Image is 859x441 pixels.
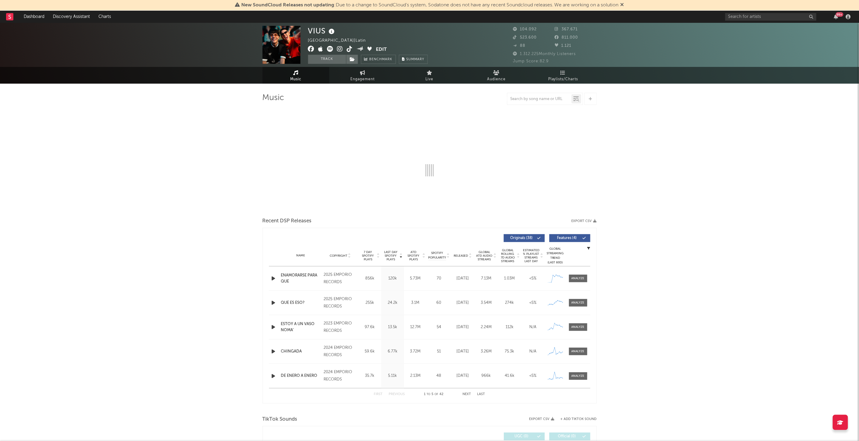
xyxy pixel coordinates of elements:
[324,344,357,359] div: 2024 EMPORIO RECORDS
[836,12,844,17] div: 99 +
[263,67,329,84] a: Music
[476,250,493,261] span: Global ATD Audio Streams
[523,300,543,306] div: <5%
[308,26,336,36] div: VIUS
[555,418,597,421] button: + Add TikTok Sound
[383,349,403,355] div: 6.77k
[383,250,399,261] span: Last Day Spotify Plays
[555,27,578,31] span: 367.671
[281,373,321,379] div: DE ENERO A ENERO
[454,254,468,258] span: Released
[360,324,380,330] div: 97.6k
[241,3,334,8] span: New SoundCloud Releases not updating
[561,418,597,421] button: + Add TikTok Sound
[523,349,543,355] div: N/A
[406,276,425,282] div: 5.73M
[360,349,380,355] div: 59.6k
[281,321,321,333] a: ESTOY A UN VASO NOMA'
[351,76,375,83] span: Engagement
[725,13,816,21] input: Search for artists
[453,349,473,355] div: [DATE]
[507,97,572,102] input: Search by song name or URL
[500,324,520,330] div: 112k
[369,56,393,63] span: Benchmark
[281,300,321,306] a: QUE ES ESO?
[487,76,506,83] span: Audience
[383,276,403,282] div: 120k
[508,435,536,438] span: UGC ( 0 )
[406,373,425,379] div: 2.13M
[555,36,578,40] span: 811.000
[308,55,346,64] button: Track
[500,300,520,306] div: 274k
[324,271,357,286] div: 2025 EMPORIO RECORDS
[19,11,49,23] a: Dashboard
[549,234,590,242] button: Features(4)
[383,373,403,379] div: 5.11k
[476,349,497,355] div: 3.26M
[324,320,357,335] div: 2023 EMPORIO RECORDS
[504,432,545,440] button: UGC(0)
[504,234,545,242] button: Originals(38)
[281,253,321,258] div: Name
[426,76,434,83] span: Live
[500,373,520,379] div: 41.6k
[553,236,581,240] span: Features ( 4 )
[513,44,526,48] span: 88
[417,391,451,398] div: 1 5 42
[523,276,543,282] div: <5%
[281,349,321,355] a: CHINGADA
[620,3,624,8] span: Dismiss
[263,416,297,423] span: TikTok Sounds
[329,67,396,84] a: Engagement
[428,251,446,260] span: Spotify Popularity
[324,369,357,383] div: 2024 EMPORIO RECORDS
[500,349,520,355] div: 75.3k
[476,300,497,306] div: 3.54M
[406,250,422,261] span: ATD Spotify Plays
[428,373,450,379] div: 48
[263,217,312,225] span: Recent DSP Releases
[383,300,403,306] div: 24.2k
[94,11,115,23] a: Charts
[548,76,578,83] span: Playlists/Charts
[428,276,450,282] div: 70
[241,3,619,8] span: : Due to a change to SoundCloud's system, Sodatone does not have any recent Soundcloud releases. ...
[508,236,536,240] span: Originals ( 38 )
[500,276,520,282] div: 1.03M
[530,67,597,84] a: Playlists/Charts
[383,324,403,330] div: 13.5k
[513,36,537,40] span: 523.600
[428,300,450,306] div: 60
[513,52,576,56] span: 1.312.225 Monthly Listeners
[553,435,581,438] span: Official ( 0 )
[308,37,373,44] div: [GEOGRAPHIC_DATA] | Latin
[453,300,473,306] div: [DATE]
[555,44,572,48] span: 1.121
[523,248,540,263] span: Estimated % Playlist Streams Last Day
[49,11,94,23] a: Discovery Assistant
[396,67,463,84] a: Live
[513,59,549,63] span: Jump Score: 82.9
[360,276,380,282] div: 856k
[428,324,450,330] div: 54
[361,55,396,64] a: Benchmark
[389,393,405,396] button: Previous
[324,296,357,310] div: 2025 EMPORIO RECORDS
[399,55,428,64] button: Summary
[546,247,565,265] div: Global Streaming Trend (Last 60D)
[290,76,301,83] span: Music
[476,324,497,330] div: 2.24M
[453,373,473,379] div: [DATE]
[453,324,473,330] div: [DATE]
[476,373,497,379] div: 966k
[406,349,425,355] div: 3.72M
[360,250,376,261] span: 7 Day Spotify Plays
[476,276,497,282] div: 7.13M
[281,273,321,284] a: ENAMORARSE PARA QUE
[360,373,380,379] div: 35.7k
[453,276,473,282] div: [DATE]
